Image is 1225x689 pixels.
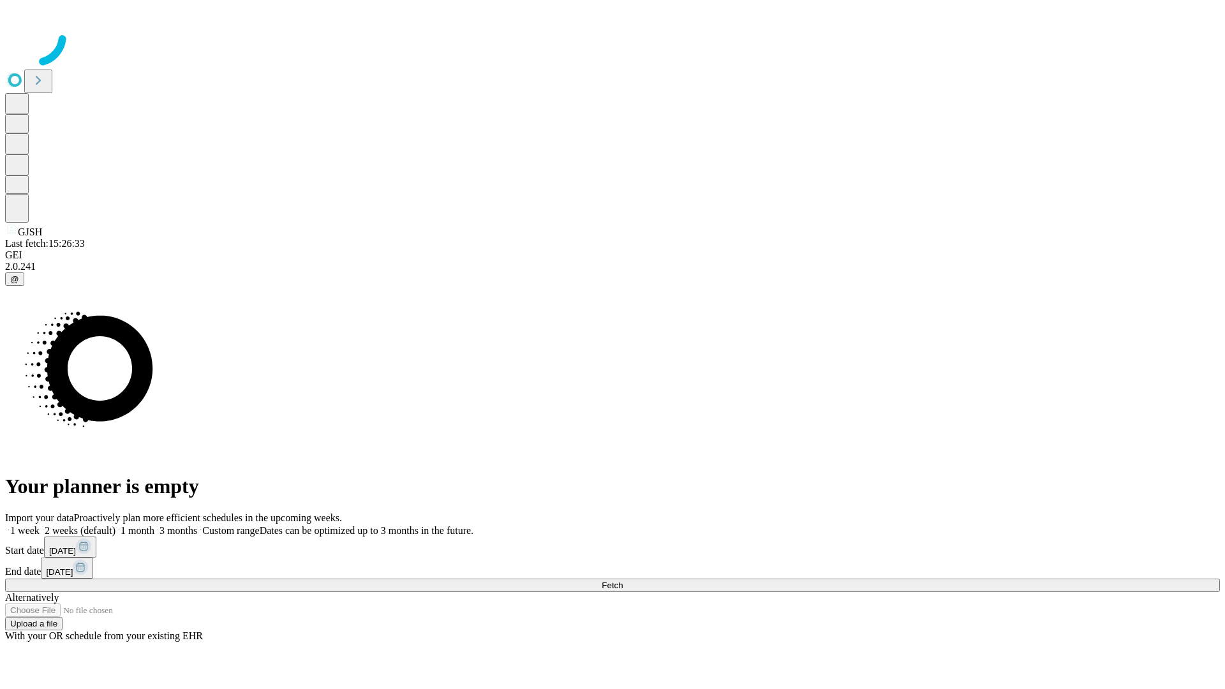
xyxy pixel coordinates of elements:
[10,525,40,536] span: 1 week
[5,558,1220,579] div: End date
[602,581,623,590] span: Fetch
[5,261,1220,272] div: 2.0.241
[202,525,259,536] span: Custom range
[5,579,1220,592] button: Fetch
[5,512,74,523] span: Import your data
[46,567,73,577] span: [DATE]
[10,274,19,284] span: @
[74,512,342,523] span: Proactively plan more efficient schedules in the upcoming weeks.
[44,537,96,558] button: [DATE]
[18,226,42,237] span: GJSH
[5,272,24,286] button: @
[41,558,93,579] button: [DATE]
[260,525,473,536] span: Dates can be optimized up to 3 months in the future.
[5,617,63,630] button: Upload a file
[5,537,1220,558] div: Start date
[5,592,59,603] span: Alternatively
[5,630,203,641] span: With your OR schedule from your existing EHR
[45,525,115,536] span: 2 weeks (default)
[160,525,197,536] span: 3 months
[5,249,1220,261] div: GEI
[121,525,154,536] span: 1 month
[5,475,1220,498] h1: Your planner is empty
[49,546,76,556] span: [DATE]
[5,238,85,249] span: Last fetch: 15:26:33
